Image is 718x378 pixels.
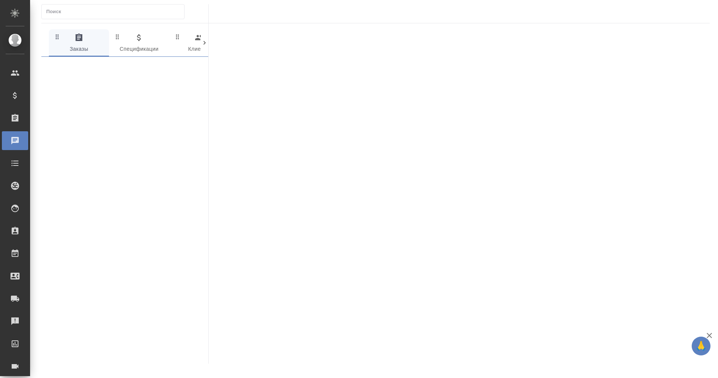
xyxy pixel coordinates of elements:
[114,33,165,54] span: Спецификации
[54,33,61,40] svg: Зажми и перетащи, чтобы поменять порядок вкладок
[692,337,710,355] button: 🙏
[174,33,225,54] span: Клиенты
[695,338,707,354] span: 🙏
[114,33,121,40] svg: Зажми и перетащи, чтобы поменять порядок вкладок
[53,33,105,54] span: Заказы
[174,33,181,40] svg: Зажми и перетащи, чтобы поменять порядок вкладок
[46,6,184,17] input: Поиск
